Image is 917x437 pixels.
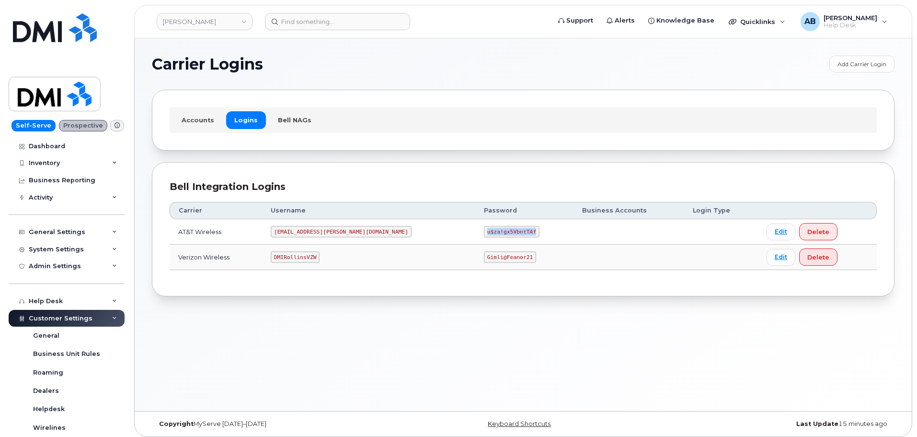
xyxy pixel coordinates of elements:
button: Delete [799,248,837,266]
code: u$za!gx5VbntTAf [484,226,539,237]
a: Keyboard Shortcuts [488,420,550,427]
strong: Copyright [159,420,194,427]
div: Bell Integration Logins [170,180,877,194]
div: MyServe [DATE]–[DATE] [152,420,400,428]
code: Gimli@Feanor21 [484,251,536,263]
code: [EMAIL_ADDRESS][PERSON_NAME][DOMAIN_NAME] [271,226,412,237]
th: Business Accounts [573,202,684,219]
a: Logins [226,111,266,129]
code: DMIRollinsVZW [271,251,320,263]
a: Add Carrier Login [829,56,894,72]
a: Bell NAGs [270,111,320,129]
a: Accounts [173,111,222,129]
strong: Last Update [796,420,838,427]
span: Delete [807,253,829,262]
a: Edit [767,249,795,266]
div: 15 minutes ago [647,420,894,428]
td: AT&T Wireless [170,219,262,245]
button: Delete [799,223,837,240]
th: Login Type [684,202,758,219]
td: Verizon Wireless [170,245,262,270]
span: Carrier Logins [152,57,263,71]
th: Carrier [170,202,262,219]
a: Edit [767,224,795,240]
th: Username [262,202,475,219]
th: Password [475,202,573,219]
span: Delete [807,227,829,236]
